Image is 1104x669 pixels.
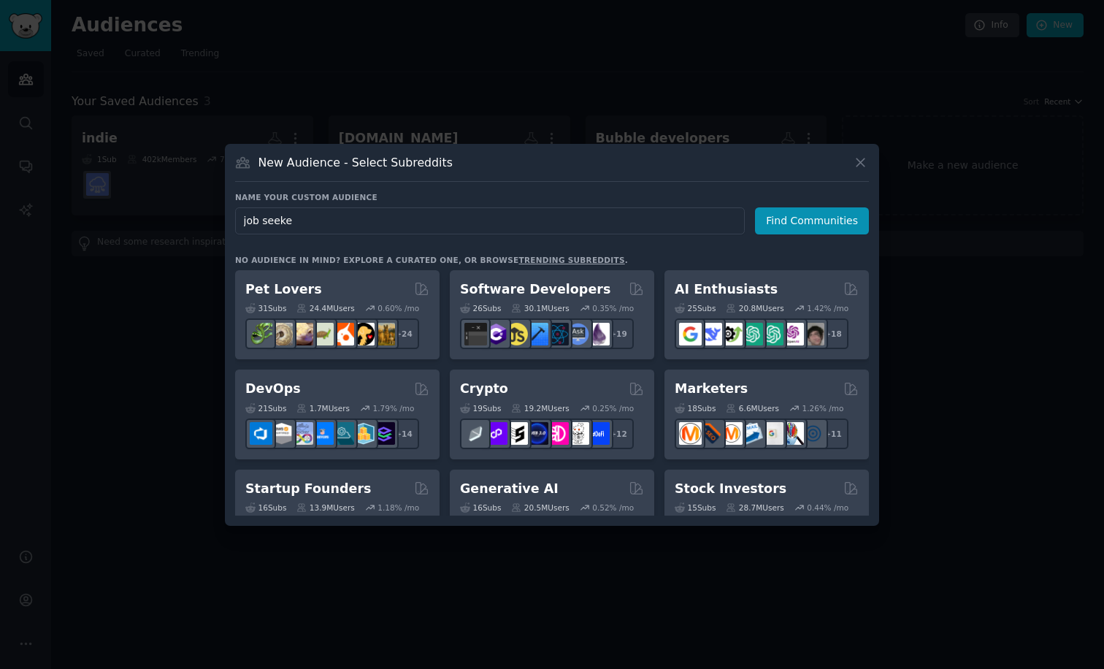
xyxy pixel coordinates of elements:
div: 19.2M Users [511,403,569,413]
h3: New Audience - Select Subreddits [258,155,453,170]
img: chatgpt_prompts_ [761,323,783,345]
div: 1.7M Users [296,403,350,413]
div: 18 Sub s [675,403,716,413]
img: herpetology [250,323,272,345]
img: OnlineMarketing [802,422,824,445]
div: 26 Sub s [460,303,501,313]
div: 31 Sub s [245,303,286,313]
div: 0.44 % /mo [807,502,848,513]
img: DevOpsLinks [311,422,334,445]
div: 15 Sub s [675,502,716,513]
div: 19 Sub s [460,403,501,413]
div: + 19 [603,318,634,349]
img: MarketingResearch [781,422,804,445]
div: + 18 [818,318,848,349]
div: 0.52 % /mo [592,502,634,513]
img: cockatiel [331,323,354,345]
img: software [464,323,487,345]
div: + 24 [388,318,419,349]
img: ArtificalIntelligence [802,323,824,345]
a: trending subreddits [518,256,624,264]
img: chatgpt_promptDesign [740,323,763,345]
div: 24.4M Users [296,303,354,313]
div: 16 Sub s [245,502,286,513]
img: AItoolsCatalog [720,323,743,345]
div: 16 Sub s [460,502,501,513]
div: + 11 [818,418,848,449]
img: dogbreed [372,323,395,345]
img: GoogleGeminiAI [679,323,702,345]
img: PlatformEngineers [372,422,395,445]
h2: Generative AI [460,480,559,498]
img: platformengineering [331,422,354,445]
div: + 12 [603,418,634,449]
img: 0xPolygon [485,422,507,445]
img: iOSProgramming [526,323,548,345]
div: 6.6M Users [726,403,779,413]
div: 25 Sub s [675,303,716,313]
h3: Name your custom audience [235,192,869,202]
h2: Pet Lovers [245,280,322,299]
img: Emailmarketing [740,422,763,445]
h2: Software Developers [460,280,610,299]
img: ethstaker [505,422,528,445]
div: No audience in mind? Explore a curated one, or browse . [235,255,628,265]
img: content_marketing [679,422,702,445]
img: DeepSeek [699,323,722,345]
button: Find Communities [755,207,869,234]
img: web3 [526,422,548,445]
div: 30.1M Users [511,303,569,313]
img: reactnative [546,323,569,345]
div: 1.42 % /mo [807,303,848,313]
img: leopardgeckos [291,323,313,345]
img: Docker_DevOps [291,422,313,445]
img: OpenAIDev [781,323,804,345]
div: 20.5M Users [511,502,569,513]
img: elixir [587,323,610,345]
img: AskComputerScience [567,323,589,345]
div: 1.26 % /mo [802,403,844,413]
div: 20.8M Users [726,303,783,313]
h2: Marketers [675,380,748,398]
img: CryptoNews [567,422,589,445]
div: + 14 [388,418,419,449]
img: azuredevops [250,422,272,445]
div: 0.60 % /mo [377,303,419,313]
div: 13.9M Users [296,502,354,513]
img: googleads [761,422,783,445]
div: 1.79 % /mo [373,403,415,413]
h2: Stock Investors [675,480,786,498]
h2: DevOps [245,380,301,398]
img: turtle [311,323,334,345]
h2: AI Enthusiasts [675,280,778,299]
img: ethfinance [464,422,487,445]
img: csharp [485,323,507,345]
img: aws_cdk [352,422,375,445]
div: 0.35 % /mo [592,303,634,313]
img: learnjavascript [505,323,528,345]
h2: Startup Founders [245,480,371,498]
img: defiblockchain [546,422,569,445]
img: defi_ [587,422,610,445]
img: bigseo [699,422,722,445]
div: 1.18 % /mo [377,502,419,513]
img: AskMarketing [720,422,743,445]
img: AWS_Certified_Experts [270,422,293,445]
img: PetAdvice [352,323,375,345]
h2: Crypto [460,380,508,398]
img: ballpython [270,323,293,345]
input: Pick a short name, like "Digital Marketers" or "Movie-Goers" [235,207,745,234]
div: 21 Sub s [245,403,286,413]
div: 28.7M Users [726,502,783,513]
div: 0.25 % /mo [592,403,634,413]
